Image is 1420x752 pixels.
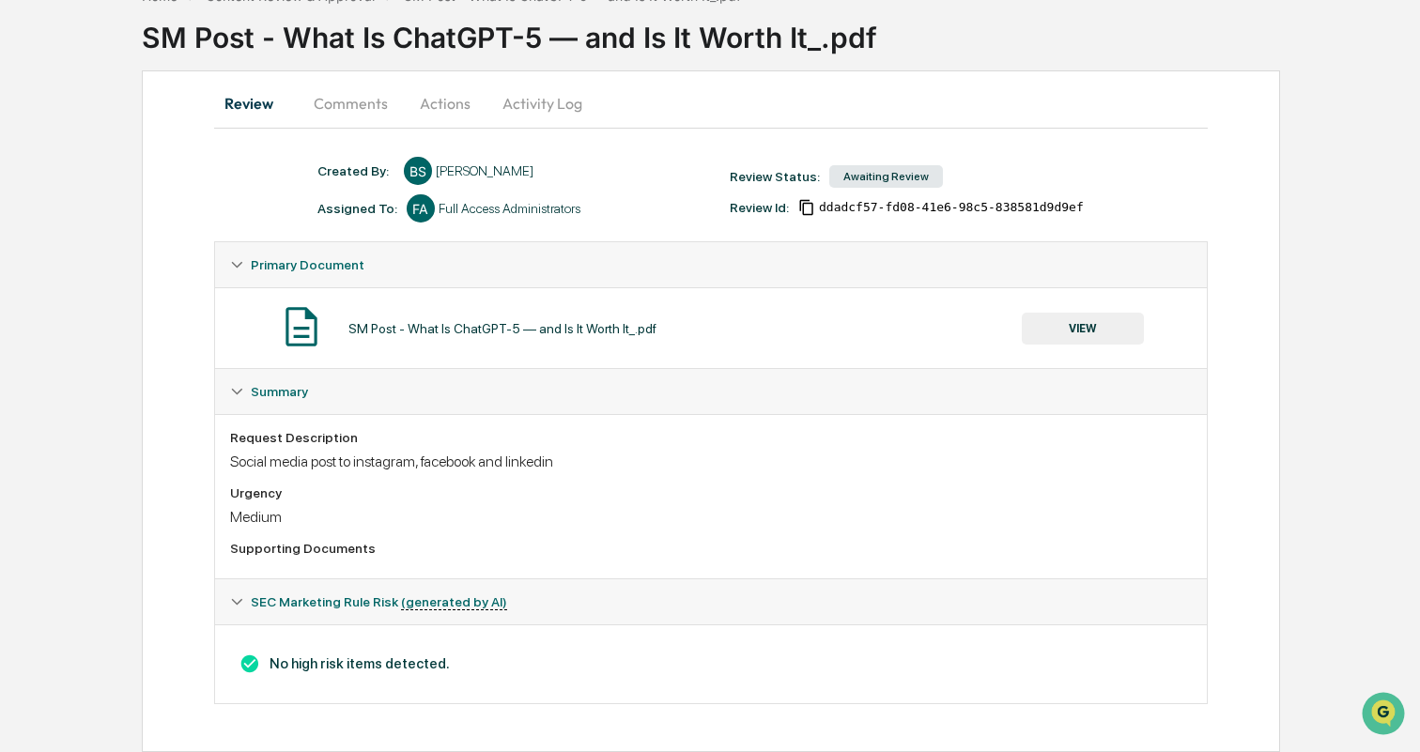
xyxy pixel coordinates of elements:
[136,238,151,253] div: 🗄️
[215,414,1207,578] div: Summary
[64,162,238,177] div: We're available if you need us!
[730,200,789,215] div: Review Id:
[798,199,815,216] span: Copy Id
[19,39,342,69] p: How can we help?
[251,257,364,272] span: Primary Document
[407,194,435,223] div: FA
[348,321,656,336] div: SM Post - What Is ChatGPT-5 — and Is It Worth It_.pdf
[215,242,1207,287] div: Primary Document
[230,453,1192,470] div: Social media post to instagram, facebook and linkedin
[251,384,308,399] span: Summary
[38,237,121,255] span: Preclearance
[215,369,1207,414] div: Summary
[11,229,129,263] a: 🖐️Preclearance
[829,165,943,188] div: Awaiting Review
[1360,690,1411,741] iframe: Open customer support
[436,163,533,178] div: [PERSON_NAME]
[38,272,118,291] span: Data Lookup
[230,541,1192,556] div: Supporting Documents
[19,238,34,253] div: 🖐️
[317,163,394,178] div: Created By: ‎ ‎
[215,624,1207,703] div: SEC Marketing Rule Risk (generated by AI)
[129,229,240,263] a: 🗄️Attestations
[404,157,432,185] div: BS
[401,594,507,610] u: (generated by AI)
[187,318,227,332] span: Pylon
[730,169,820,184] div: Review Status:
[230,485,1192,500] div: Urgency
[214,81,1208,126] div: secondary tabs example
[215,579,1207,624] div: SEC Marketing Rule Risk (generated by AI)
[155,237,233,255] span: Attestations
[251,594,507,609] span: SEC Marketing Rule Risk
[278,303,325,350] img: Document Icon
[299,81,403,126] button: Comments
[439,201,580,216] div: Full Access Administrators
[19,274,34,289] div: 🔎
[64,144,308,162] div: Start new chat
[230,508,1192,526] div: Medium
[214,81,299,126] button: Review
[19,144,53,177] img: 1746055101610-c473b297-6a78-478c-a979-82029cc54cd1
[319,149,342,172] button: Start new chat
[819,200,1084,215] span: ddadcf57-fd08-41e6-98c5-838581d9d9ef
[215,287,1207,368] div: Primary Document
[49,85,310,105] input: Clear
[317,201,397,216] div: Assigned To:
[487,81,597,126] button: Activity Log
[230,430,1192,445] div: Request Description
[230,653,1192,674] h3: No high risk items detected.
[1022,313,1144,345] button: VIEW
[403,81,487,126] button: Actions
[142,6,1420,54] div: SM Post - What Is ChatGPT-5 — and Is It Worth It_.pdf
[11,265,126,299] a: 🔎Data Lookup
[132,317,227,332] a: Powered byPylon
